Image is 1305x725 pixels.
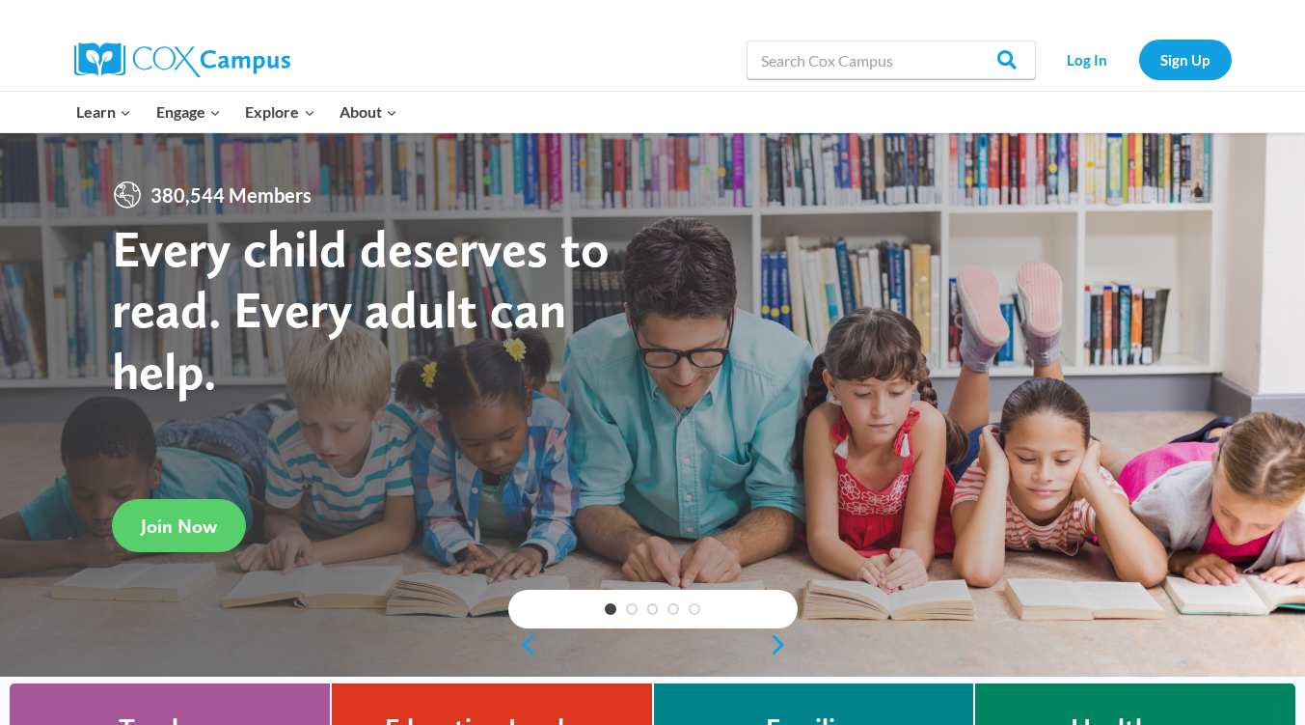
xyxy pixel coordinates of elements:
[1046,40,1129,79] a: Log In
[65,92,410,132] nav: Primary Navigation
[112,499,246,552] a: Join Now
[667,603,679,615] a: 4
[1139,40,1232,79] a: Sign Up
[141,515,217,538] span: Join Now
[74,42,290,77] img: Cox Campus
[747,41,1036,79] input: Search Cox Campus
[769,633,798,656] a: next
[76,99,131,125] span: Learn
[626,603,638,615] a: 2
[156,99,221,125] span: Engage
[245,99,314,125] span: Explore
[1046,40,1232,79] nav: Secondary Navigation
[647,603,659,615] a: 3
[340,99,397,125] span: About
[508,633,537,656] a: previous
[508,626,798,664] div: content slider buttons
[143,180,319,210] span: 380,544 Members
[112,217,610,402] strong: Every child deserves to read. Every adult can help.
[689,603,700,615] a: 5
[605,603,616,615] a: 1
